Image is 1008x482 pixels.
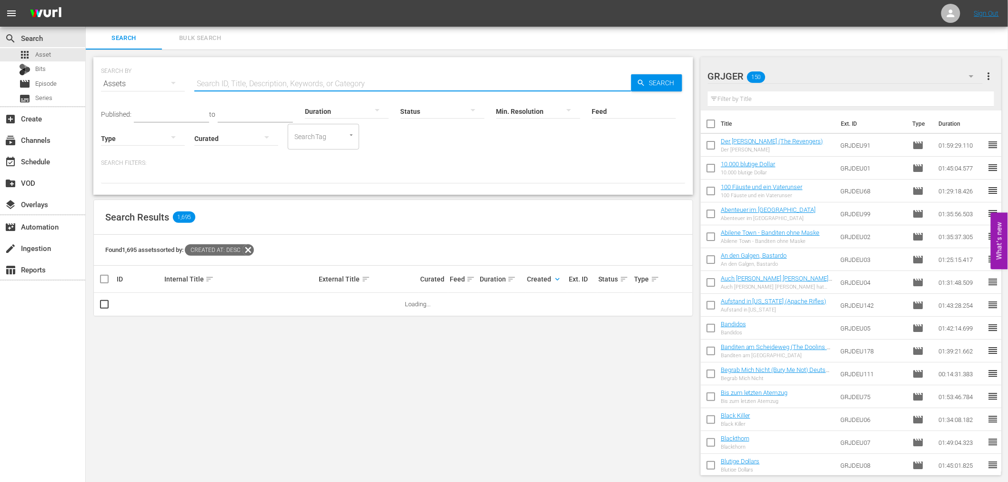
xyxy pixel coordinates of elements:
div: Feed [450,273,476,285]
span: Schedule [5,156,16,168]
span: reorder [987,139,998,151]
td: 01:42:14.699 [935,317,987,340]
span: Overlays [5,199,16,211]
span: reorder [987,162,998,173]
div: Banditen am [GEOGRAPHIC_DATA] [721,352,833,359]
span: Series [19,93,30,104]
span: more_vert [983,70,994,82]
span: VOD [5,178,16,189]
span: reorder [987,322,998,333]
td: GRJDEU91 [837,134,909,157]
div: Bits [19,64,30,75]
td: GRJDEU02 [837,225,909,248]
div: Abenteuer im [GEOGRAPHIC_DATA] [721,215,816,221]
td: 01:43:28.254 [935,294,987,317]
a: Abenteuer im [GEOGRAPHIC_DATA] [721,206,816,213]
span: menu [6,8,17,19]
td: GRJDEU99 [837,202,909,225]
div: Bis zum letzten Atemzug [721,398,788,404]
a: Bandidos [721,321,746,328]
th: Duration [933,110,990,137]
a: Black Killer [721,412,750,419]
span: Episode [912,322,924,334]
td: GRJDEU08 [837,454,909,477]
span: movie [912,208,924,220]
span: reorder [987,391,998,402]
span: reorder [987,299,998,311]
th: Title [721,110,836,137]
a: Auch [PERSON_NAME] [PERSON_NAME] hat seinen Preis [721,275,833,289]
div: ID [117,275,161,283]
span: Search Results [105,211,169,223]
td: 01:39:21.662 [935,340,987,362]
span: Channels [5,135,16,146]
td: 01:29:18.426 [935,180,987,202]
th: Ext. ID [835,110,907,137]
span: sort [466,275,475,283]
td: 01:31:48.509 [935,271,987,294]
span: reorder [987,231,998,242]
a: Begrab Mich Nicht (Bury Me Not) Deutsch HD [721,366,833,381]
td: 01:34:08.182 [935,408,987,431]
span: reorder [987,436,998,448]
span: Found 1,695 assets sorted by: [105,246,254,253]
th: Type [907,110,933,137]
a: Bis zum letzten Atemzug [721,389,788,396]
span: Episode [912,231,924,242]
span: Series [35,93,52,103]
span: Episode [912,140,924,151]
div: Internal Title [164,273,316,285]
span: reorder [987,368,998,379]
span: Loading... [405,301,431,308]
span: Episode [912,162,924,174]
td: GRJDEU03 [837,248,909,271]
span: Asset [19,49,30,60]
a: Blackthorn [721,435,749,442]
td: GRJDEU07 [837,431,909,454]
span: reorder [987,345,998,356]
span: to [209,110,215,118]
span: Search [645,74,682,91]
td: 01:49:04.323 [935,431,987,454]
span: reorder [987,208,998,219]
a: Aufstand in [US_STATE] (Apache Rifles) [721,298,827,305]
span: Bulk Search [168,33,232,44]
div: Bandidos [721,330,746,336]
a: Sign Out [974,10,999,17]
span: Created At: desc [185,244,242,256]
span: Episode [912,368,924,380]
div: Duration [480,273,524,285]
td: GRJDEU05 [837,317,909,340]
span: Episode [912,437,924,448]
td: 01:35:37.305 [935,225,987,248]
div: Ext. ID [569,275,595,283]
td: 01:53:46.784 [935,385,987,408]
div: 100 Fäuste und ein Vaterunser [721,192,803,199]
button: more_vert [983,65,994,88]
span: Episode [19,78,30,90]
span: sort [651,275,659,283]
span: 1,695 [173,211,195,223]
span: Episode [912,277,924,288]
div: Auch [PERSON_NAME] [PERSON_NAME] hat seinen Preis [721,284,833,290]
td: 01:59:29.110 [935,134,987,157]
td: 00:14:31.383 [935,362,987,385]
a: 100 Fäuste und ein Vaterunser [721,183,803,191]
div: An den Galgen, Bastardo [721,261,787,267]
span: sort [362,275,370,283]
span: reorder [987,276,998,288]
button: Open Feedback Widget [991,213,1008,270]
div: Curated [420,275,447,283]
span: Create [5,113,16,125]
td: 01:25:15.417 [935,248,987,271]
div: External Title [319,273,417,285]
td: 01:45:04.577 [935,157,987,180]
span: Reports [5,264,16,276]
a: Der [PERSON_NAME] (The Revengers) [721,138,823,145]
span: Episode [912,345,924,357]
td: GRJDEU142 [837,294,909,317]
span: Episode [912,185,924,197]
span: Episode [35,79,57,89]
span: reorder [987,459,998,471]
a: Abilene Town - Banditen ohne Maske [721,229,820,236]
